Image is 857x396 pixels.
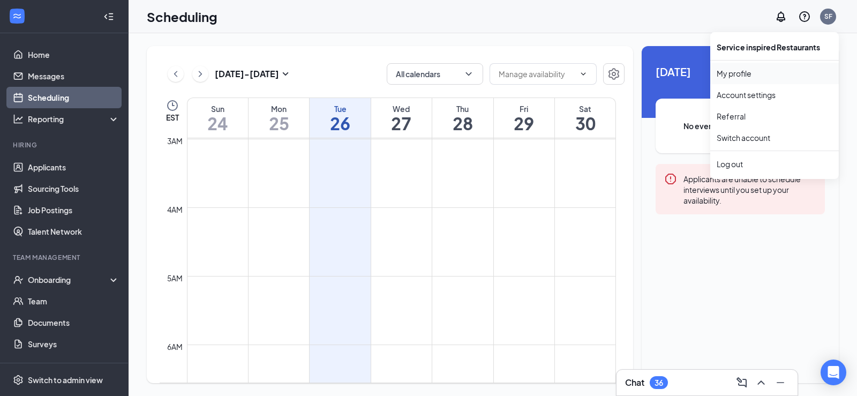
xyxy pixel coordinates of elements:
svg: Analysis [13,114,24,124]
a: August 26, 2025 [310,98,370,138]
a: August 29, 2025 [494,98,554,138]
a: August 30, 2025 [555,98,615,138]
h1: 25 [249,114,309,132]
svg: Collapse [103,11,114,22]
h3: [DATE] - [DATE] [215,68,279,80]
svg: ChevronDown [463,69,474,79]
div: Wed [371,103,432,114]
div: Service inspired Restaurants [710,36,839,58]
h1: 28 [432,114,493,132]
div: Team Management [13,253,117,262]
h1: 26 [310,114,370,132]
h1: 29 [494,114,554,132]
a: Sourcing Tools [28,178,119,199]
a: Team [28,290,119,312]
svg: Settings [607,68,620,80]
a: Documents [28,312,119,333]
div: SF [824,12,832,21]
a: Switch account [717,133,770,143]
div: Open Intercom Messenger [821,360,846,385]
button: All calendarsChevronDown [387,63,483,85]
button: ChevronUp [753,374,770,391]
svg: Clock [166,99,179,112]
span: No events scheduled for [DATE]. [677,120,803,132]
div: Hiring [13,140,117,150]
svg: ChevronRight [195,68,206,80]
a: Talent Network [28,221,119,242]
button: ChevronLeft [168,66,184,82]
div: Log out [717,159,832,169]
a: Applicants [28,156,119,178]
svg: QuestionInfo [798,10,811,23]
a: August 28, 2025 [432,98,493,138]
a: August 27, 2025 [371,98,432,138]
div: 3am [165,135,185,147]
svg: ComposeMessage [735,376,748,389]
h1: Scheduling [147,8,217,26]
a: Job Postings [28,199,119,221]
button: ComposeMessage [733,374,750,391]
div: Fri [494,103,554,114]
h1: 27 [371,114,432,132]
span: EST [166,112,179,123]
div: 36 [655,378,663,387]
div: 4am [165,204,185,215]
svg: ChevronLeft [170,68,181,80]
a: August 25, 2025 [249,98,309,138]
div: Applicants are unable to schedule interviews until you set up your availability. [683,173,816,206]
h1: 24 [187,114,248,132]
svg: SmallChevronDown [279,68,292,80]
svg: Minimize [774,376,787,389]
svg: WorkstreamLogo [12,11,22,21]
div: Sun [187,103,248,114]
a: Referral [717,111,832,122]
div: 6am [165,341,185,353]
a: Messages [28,65,119,87]
div: Sat [555,103,615,114]
a: Scheduling [28,87,119,108]
div: 5am [165,272,185,284]
div: Tue [310,103,370,114]
svg: ChevronDown [579,70,588,78]
a: Surveys [28,333,119,355]
a: August 24, 2025 [187,98,248,138]
a: Account settings [717,89,832,100]
button: ChevronRight [192,66,208,82]
div: Onboarding [28,274,110,285]
button: Settings [603,63,625,85]
a: My profile [717,68,832,79]
input: Manage availability [499,68,575,80]
svg: Notifications [775,10,787,23]
svg: Error [664,173,677,185]
div: Thu [432,103,493,114]
div: Reporting [28,114,120,124]
svg: UserCheck [13,274,24,285]
div: Switch to admin view [28,375,103,385]
h3: Chat [625,377,644,388]
a: Home [28,44,119,65]
svg: Settings [13,375,24,385]
button: Minimize [772,374,789,391]
h1: 30 [555,114,615,132]
div: Mon [249,103,309,114]
svg: ChevronUp [755,376,768,389]
span: [DATE] [656,63,825,80]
